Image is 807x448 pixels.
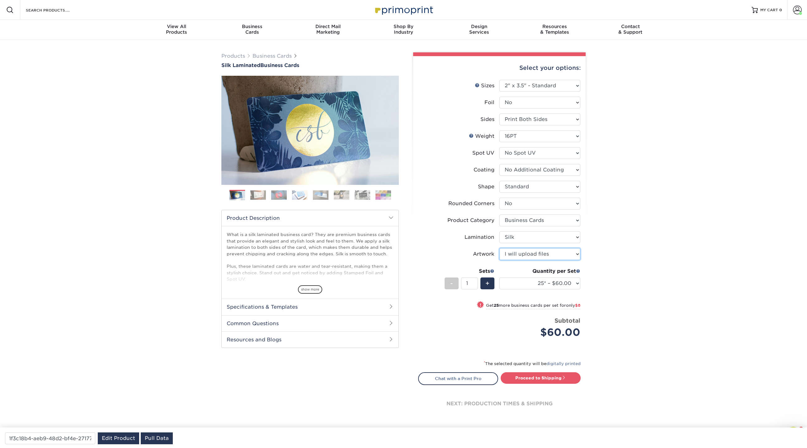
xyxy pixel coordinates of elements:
[222,299,399,315] h2: Specifications & Templates
[221,62,399,68] h1: Business Cards
[221,62,260,68] span: Silk Laminated
[592,24,668,35] div: & Support
[215,24,290,29] span: Business
[786,427,801,442] iframe: Intercom live chat
[292,190,308,200] img: Business Cards 04
[334,190,349,200] img: Business Cards 06
[271,190,287,200] img: Business Cards 03
[472,149,494,157] div: Spot UV
[290,24,366,29] span: Direct Mail
[475,82,494,89] div: Sizes
[375,190,391,200] img: Business Cards 08
[517,24,592,35] div: & Templates
[465,234,494,241] div: Lamination
[555,317,580,324] strong: Subtotal
[480,116,494,123] div: Sides
[221,62,399,68] a: Silk LaminatedBusiness Cards
[141,432,173,444] a: Pull Data
[474,166,494,174] div: Coating
[222,210,399,226] h2: Product Description
[480,302,481,308] span: !
[372,3,435,17] img: Primoprint
[366,20,441,40] a: Shop ByIndustry
[229,188,245,203] img: Business Cards 01
[139,20,215,40] a: View AllProducts
[355,190,370,200] img: Business Cards 07
[592,24,668,29] span: Contact
[779,8,782,12] span: 0
[418,56,581,80] div: Select your options:
[290,20,366,40] a: Direct MailMarketing
[478,183,494,190] div: Shape
[139,24,215,29] span: View All
[760,7,778,13] span: MY CART
[517,20,592,40] a: Resources& Templates
[215,20,290,40] a: BusinessCards
[799,427,804,432] span: 8
[98,432,139,444] a: Edit Product
[441,20,517,40] a: DesignServices
[366,24,441,35] div: Industry
[250,190,266,200] img: Business Cards 02
[298,285,322,294] span: show more
[418,372,498,385] a: Chat with a Print Pro
[566,303,580,308] span: only
[575,303,580,308] span: $8
[221,41,399,219] img: Silk Laminated 01
[485,279,489,288] span: +
[366,24,441,29] span: Shop By
[215,24,290,35] div: Cards
[441,24,517,29] span: Design
[222,331,399,348] h2: Resources and Blogs
[501,372,581,383] a: Proceed to Shipping
[290,24,366,35] div: Marketing
[313,190,328,200] img: Business Cards 05
[139,24,215,35] div: Products
[441,24,517,35] div: Services
[499,267,580,275] div: Quantity per Set
[222,315,399,331] h2: Common Questions
[469,132,494,140] div: Weight
[445,267,494,275] div: Sets
[418,385,581,422] div: next: production times & shipping
[592,20,668,40] a: Contact& Support
[227,231,394,333] p: What is a silk laminated business card? They are premium business cards that provide an elegant a...
[504,325,580,340] div: $60.00
[494,303,499,308] strong: 25
[484,361,581,366] small: The selected quantity will be
[484,99,494,106] div: Foil
[252,53,292,59] a: Business Cards
[473,250,494,258] div: Artwork
[517,24,592,29] span: Resources
[450,279,453,288] span: -
[25,6,86,14] input: SEARCH PRODUCTS.....
[221,53,245,59] a: Products
[448,200,494,207] div: Rounded Corners
[486,303,580,309] small: Get more business cards per set for
[447,217,494,224] div: Product Category
[546,361,581,366] a: digitally printed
